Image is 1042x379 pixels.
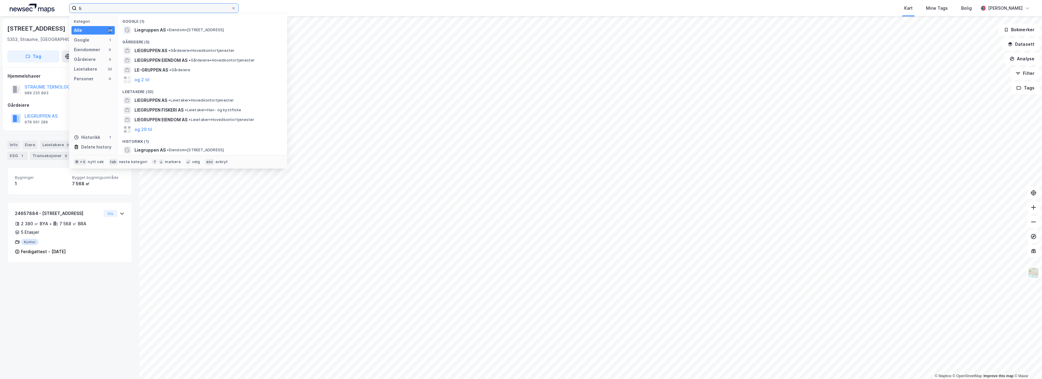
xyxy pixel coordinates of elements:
[119,159,148,164] div: neste kategori
[1011,82,1040,94] button: Tags
[108,28,112,33] div: 39
[15,180,67,187] div: 1
[118,35,287,46] div: Gårdeiere (5)
[167,28,224,32] span: Eiendom • [STREET_ADDRESS]
[19,153,25,159] div: 1
[25,120,48,125] div: 978 661 289
[134,26,166,34] span: Liegruppen AS
[904,5,913,12] div: Kart
[1028,267,1039,279] img: Z
[104,210,117,217] button: Vis
[81,143,111,151] div: Delete history
[108,76,112,81] div: 0
[134,76,149,83] button: og 2 til
[168,98,234,103] span: Leietaker • Hovedkontortjenester
[108,57,112,62] div: 5
[77,4,231,13] input: Søk på adresse, matrikkel, gårdeiere, leietakere eller personer
[108,67,112,72] div: 32
[74,19,115,24] div: Kategori
[8,72,132,80] div: Hjemmelshaver
[74,46,100,53] div: Eiendommer
[7,141,20,149] div: Info
[1012,350,1042,379] div: Kontrollprogram for chat
[21,229,39,236] div: 5 Etasjer
[1012,350,1042,379] iframe: Chat Widget
[935,374,951,378] a: Mapbox
[74,65,97,73] div: Leietakere
[63,153,69,159] div: 6
[189,117,191,122] span: •
[134,116,187,123] span: LIEGRUPPEN EIENDOM AS
[165,159,181,164] div: markere
[134,66,168,74] span: LE-GRUPPEN AS
[988,5,1023,12] div: [PERSON_NAME]
[953,374,982,378] a: OpenStreetMap
[74,56,96,63] div: Gårdeiere
[7,152,28,160] div: ESG
[7,36,85,43] div: 5353, Straume, [GEOGRAPHIC_DATA]
[21,248,66,255] div: Ferdigattest - [DATE]
[189,58,191,62] span: •
[999,24,1040,36] button: Bokmerker
[65,142,72,148] div: 29
[74,75,94,82] div: Personer
[74,36,89,44] div: Google
[118,134,287,145] div: Historikk (1)
[8,102,132,109] div: Gårdeiere
[167,148,169,152] span: •
[10,4,55,13] img: logo.a4113a55bc3d86da70a041830d287a7e.svg
[134,47,167,54] span: LIEGRUPPEN AS
[192,159,200,164] div: velg
[215,159,228,164] div: avbryt
[205,159,214,165] div: esc
[926,5,948,12] div: Mine Tags
[185,108,187,112] span: •
[134,57,187,64] span: LIEGRUPPEN EIENDOM AS
[118,14,287,25] div: Google (1)
[59,220,86,227] div: 7 568 ㎡ BRA
[108,135,112,140] div: 1
[25,91,48,96] div: 989 235 893
[108,47,112,52] div: 0
[168,98,170,102] span: •
[1010,67,1040,79] button: Filter
[168,48,170,53] span: •
[169,68,171,72] span: •
[15,175,67,180] span: Bygninger
[74,27,82,34] div: Alle
[1003,38,1040,50] button: Datasett
[169,68,190,72] span: Gårdeiere
[21,220,48,227] div: 2 380 ㎡ BYA
[49,221,52,226] div: •
[189,117,254,122] span: Leietaker • Hovedkontortjenester
[118,85,287,96] div: Leietakere (32)
[1004,53,1040,65] button: Analyse
[134,106,184,114] span: LIEGRUPPEN FISKERI AS
[74,159,87,165] div: ⌘ + k
[15,210,101,217] div: 24657884 - [STREET_ADDRESS]
[134,97,167,104] span: LIEGRUPPEN AS
[185,108,241,112] span: Leietaker • Hav- og kystfiske
[22,141,38,149] div: Eiere
[74,134,100,141] div: Historikk
[961,5,972,12] div: Bolig
[88,159,104,164] div: nytt søk
[72,175,124,180] span: Bygget bygningsområde
[72,180,124,187] div: 7 568 ㎡
[109,159,118,165] div: tab
[7,24,67,33] div: [STREET_ADDRESS]
[134,146,166,154] span: Liegruppen AS
[168,48,234,53] span: Gårdeiere • Hovedkontortjenester
[167,28,169,32] span: •
[7,50,59,62] button: Tag
[40,141,75,149] div: Leietakere
[189,58,255,63] span: Gårdeiere • Hovedkontortjenester
[30,152,71,160] div: Transaksjoner
[134,126,152,133] button: og 29 til
[984,374,1014,378] a: Improve this map
[167,148,224,153] span: Eiendom • [STREET_ADDRESS]
[108,38,112,42] div: 1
